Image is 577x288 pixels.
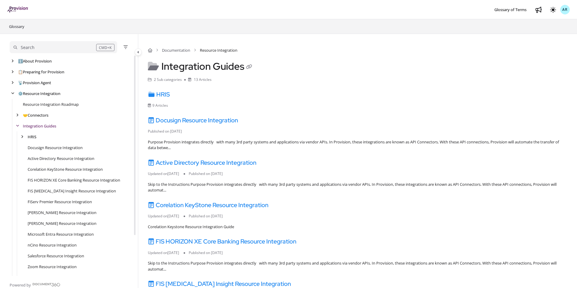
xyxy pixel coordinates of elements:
div: arrow [10,80,16,86]
a: Corelation KeyStone Resource Integration [148,201,268,209]
button: AR [560,5,570,14]
a: System Export Resource Integration [28,274,92,280]
button: Copy link of Integration Guides [244,63,254,72]
a: Whats new [534,5,543,14]
span: Glossary of Terms [494,7,527,12]
div: Corelation Keystone Resource Integration Guide [148,224,567,230]
div: Skip to the Instructions Purpose Provision integrates directly with many 3rd party systems and ap... [148,182,567,193]
div: CMD+K [96,44,114,51]
li: 9 Articles [148,103,172,108]
a: FIS HORIZON XE Core Banking Resource Integration [28,177,120,183]
a: Zoom Resource Integration [28,264,77,270]
button: Search [10,41,117,53]
a: Jack Henry Symitar Resource Integration [28,220,96,226]
span: Powered by [10,282,31,288]
a: HRIS [28,134,36,140]
div: arrow [14,112,20,118]
span: ℹ️ [18,58,23,64]
div: arrow [10,58,16,64]
div: arrow [10,69,16,75]
li: 2 Sub categories [148,77,184,83]
button: Theme options [548,5,558,14]
a: Preparing for Provision [18,69,64,75]
li: 13 Articles [184,77,212,83]
a: Glossary [8,23,25,30]
a: Docusign Resource Integration [28,145,83,151]
a: FiServ Premier Resource Integration [28,199,92,205]
div: arrow [10,91,16,97]
div: Purpose Provision integrates directly with many 3rd party systems and applications via vendor API... [148,139,567,151]
div: Skip to the Instructions Purpose Provision integrates directly with many 3rd party systems and ap... [148,260,567,272]
a: Salesforce Resource Integration [28,253,84,259]
a: Active Directory Resource Integration [148,159,256,167]
li: Updated on [DATE] [148,250,184,256]
div: arrow [14,123,20,129]
li: Published on [DATE] [184,250,227,256]
button: Filter [122,44,129,51]
a: Project logo [7,6,29,13]
li: Updated on [DATE] [148,213,184,219]
div: Search [21,44,35,51]
button: Category toggle [135,48,142,56]
span: AR [562,7,568,13]
a: Documentation [162,47,190,53]
a: Microsoft Entra Resource Integration [28,231,94,237]
a: FIS IBS Insight Resource Integration [28,188,116,194]
span: 📋 [18,69,23,75]
a: Integration Guides [23,123,56,129]
span: Resource Integration [200,47,237,53]
a: Powered by Document360 - opens in a new tab [10,281,60,288]
span: 📡 [18,80,23,85]
div: arrow [19,134,25,140]
a: nCino Resource Integration [28,242,77,248]
span: ⚙️ [18,91,23,96]
span: 🤝 [23,112,28,118]
a: Docusign Resource Integration [148,116,238,124]
a: FIS HORIZON XE Core Banking Resource Integration [148,237,296,245]
a: About Provision [18,58,52,64]
h1: Integration Guides [148,60,254,72]
a: Provision Agent [18,80,51,86]
li: Published on [DATE] [148,129,186,134]
li: Published on [DATE] [184,213,227,219]
a: HRIS [148,90,170,98]
a: Active Directory Resource Integration [28,155,94,161]
a: Corelation KeyStone Resource Integration [28,166,103,172]
li: Updated on [DATE] [148,171,184,176]
a: Resource Integration [18,90,60,97]
img: Document360 [32,283,60,286]
li: Published on [DATE] [184,171,227,176]
a: Jack Henry SilverLake Resource Integration [28,210,96,216]
a: FIS [MEDICAL_DATA] Insight Resource Integration [148,280,291,288]
a: Resource Integration Roadmap [23,101,79,107]
a: Home [148,47,152,53]
img: brand logo [7,6,29,13]
a: Connectors [23,112,48,118]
